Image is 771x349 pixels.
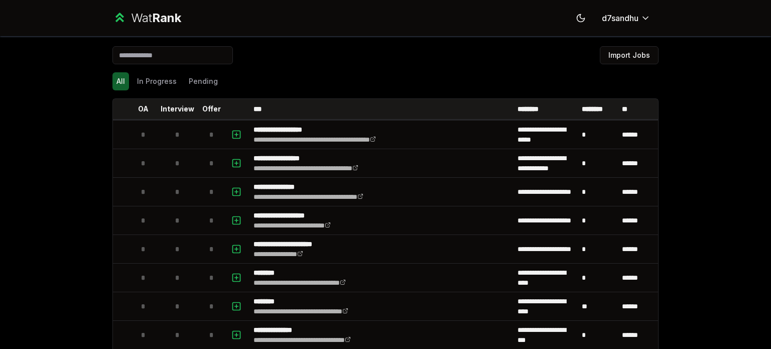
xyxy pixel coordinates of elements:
[600,46,659,64] button: Import Jobs
[138,104,149,114] p: OA
[594,9,659,27] button: d7sandhu
[152,11,181,25] span: Rank
[112,72,129,90] button: All
[161,104,194,114] p: Interview
[202,104,221,114] p: Offer
[185,72,222,90] button: Pending
[133,72,181,90] button: In Progress
[602,12,638,24] span: d7sandhu
[112,10,181,26] a: WatRank
[131,10,181,26] div: Wat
